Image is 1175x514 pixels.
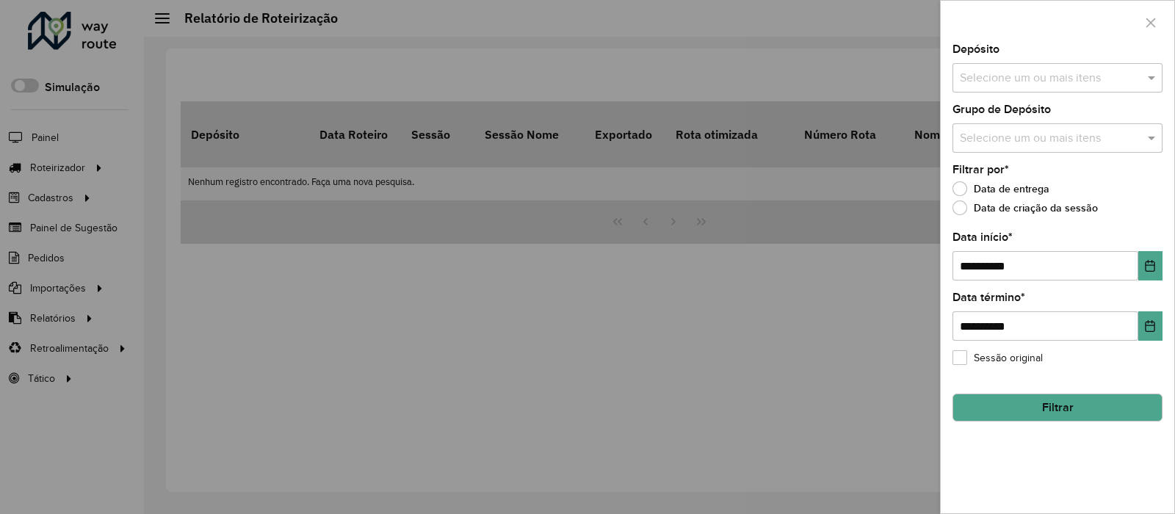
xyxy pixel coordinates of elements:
[952,200,1098,215] label: Data de criação da sessão
[952,40,999,58] label: Depósito
[952,181,1049,196] label: Data de entrega
[1138,311,1163,341] button: Choose Date
[952,161,1009,178] label: Filtrar por
[952,228,1013,246] label: Data início
[1138,251,1163,280] button: Choose Date
[952,101,1051,118] label: Grupo de Depósito
[952,289,1025,306] label: Data término
[952,394,1163,421] button: Filtrar
[952,350,1043,366] label: Sessão original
